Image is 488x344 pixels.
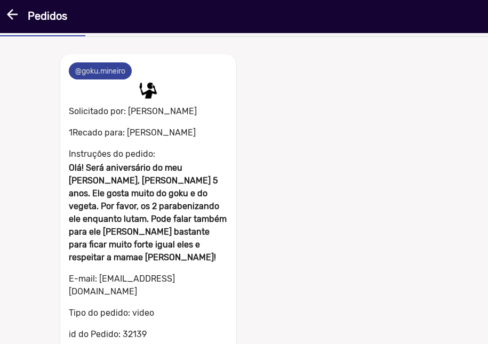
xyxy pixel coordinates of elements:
p: 1Recado para: [PERSON_NAME] [69,126,228,139]
img: placeholder.jpg [138,79,159,101]
mat-chip: @goku.mineiro [69,62,132,79]
h1: Pedidos [28,10,67,22]
b: Olá! Será aniversário do meu [PERSON_NAME], [PERSON_NAME] 5 anos. Ele gosta muito do goku e do ve... [69,163,227,262]
p: Tipo do pedido: video [69,307,228,319]
p: Instruções do pedido: [69,148,228,161]
p: id do Pedido: 32139 [69,328,228,341]
p: E-mail: [EMAIL_ADDRESS][DOMAIN_NAME] [69,273,228,298]
p: Solicitado por: [PERSON_NAME] [69,103,228,118]
mat-icon: página inicial [4,8,17,21]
